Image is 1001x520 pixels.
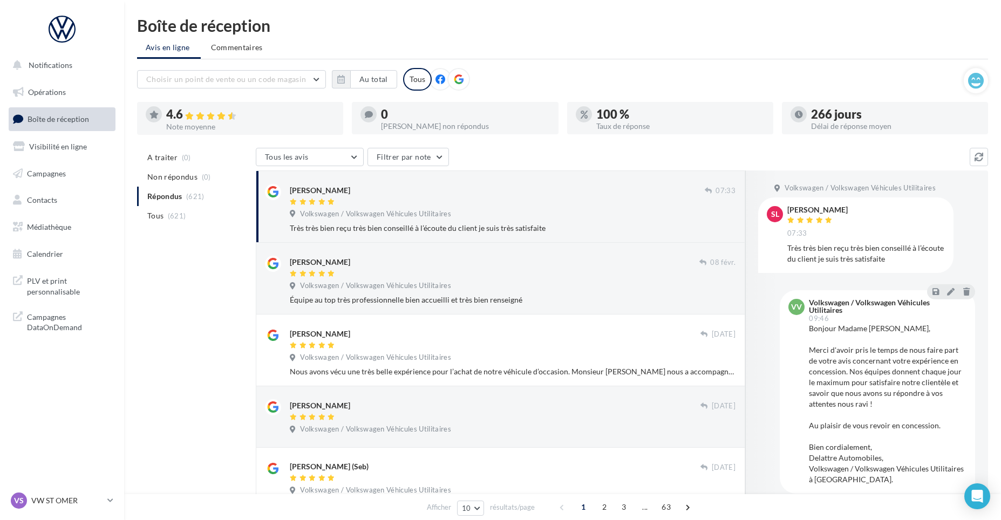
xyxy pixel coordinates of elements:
[290,329,350,339] div: [PERSON_NAME]
[27,195,57,204] span: Contacts
[785,183,936,193] span: Volkswagen / Volkswagen Véhicules Utilitaires
[290,366,736,377] div: Nous avons vécu une très belle expérience pour l’achat de notre véhicule d’occasion. Monsieur [PE...
[716,186,736,196] span: 07:33
[300,485,451,495] span: Volkswagen / Volkswagen Véhicules Utilitaires
[712,401,736,411] span: [DATE]
[146,74,306,84] span: Choisir un point de vente ou un code magasin
[809,323,966,485] div: Bonjour Madame [PERSON_NAME], Merci d'avoir pris le temps de nous faire part de votre avis concer...
[290,257,350,268] div: [PERSON_NAME]
[332,70,397,88] button: Au total
[166,108,335,121] div: 4.6
[6,305,118,337] a: Campagnes DataOnDemand
[28,114,89,124] span: Boîte de réception
[809,315,829,322] span: 09:46
[6,269,118,301] a: PLV et print personnalisable
[710,258,736,268] span: 08 févr.
[787,229,807,238] span: 07:33
[6,54,113,77] button: Notifications
[31,495,103,506] p: VW ST OMER
[147,172,198,182] span: Non répondus
[290,461,369,472] div: [PERSON_NAME] (Seb)
[6,189,118,211] a: Contacts
[300,209,451,219] span: Volkswagen / Volkswagen Véhicules Utilitaires
[636,498,653,516] span: ...
[712,463,736,473] span: [DATE]
[29,60,72,70] span: Notifications
[657,498,675,516] span: 63
[771,209,779,220] span: SL
[9,490,115,511] a: VS VW ST OMER
[27,310,111,333] span: Campagnes DataOnDemand
[6,216,118,238] a: Médiathèque
[964,483,990,509] div: Open Intercom Messenger
[6,243,118,265] a: Calendrier
[168,211,186,220] span: (621)
[712,330,736,339] span: [DATE]
[787,243,945,264] div: Très très bien reçu très bien conseillé à l’écoute du client je suis très satisfaite
[290,295,736,305] div: Équipe au top très professionnelle bien accueilli et très bien renseigné
[381,122,549,130] div: [PERSON_NAME] non répondus
[137,70,326,88] button: Choisir un point de vente ou un code magasin
[575,498,592,516] span: 1
[290,223,736,234] div: Très très bien reçu très bien conseillé à l’écoute du client je suis très satisfaite
[811,108,979,120] div: 266 jours
[300,353,451,362] span: Volkswagen / Volkswagen Véhicules Utilitaires
[811,122,979,130] div: Délai de réponse moyen
[27,222,71,231] span: Médiathèque
[490,502,535,512] span: résultats/page
[615,498,632,516] span: 3
[28,87,66,97] span: Opérations
[300,425,451,434] span: Volkswagen / Volkswagen Véhicules Utilitaires
[29,142,87,151] span: Visibilité en ligne
[6,107,118,131] a: Boîte de réception
[457,501,485,516] button: 10
[166,123,335,131] div: Note moyenne
[6,162,118,185] a: Campagnes
[787,206,848,214] div: [PERSON_NAME]
[14,495,24,506] span: VS
[137,17,988,33] div: Boîte de réception
[596,498,613,516] span: 2
[147,210,164,221] span: Tous
[147,152,178,163] span: A traiter
[791,302,802,312] span: VV
[27,273,111,297] span: PLV et print personnalisable
[265,152,309,161] span: Tous les avis
[809,299,964,314] div: Volkswagen / Volkswagen Véhicules Utilitaires
[427,502,451,512] span: Afficher
[350,70,397,88] button: Au total
[27,249,63,258] span: Calendrier
[256,148,364,166] button: Tous les avis
[202,173,211,181] span: (0)
[211,42,263,53] span: Commentaires
[300,281,451,291] span: Volkswagen / Volkswagen Véhicules Utilitaires
[182,153,191,162] span: (0)
[367,148,449,166] button: Filtrer par note
[462,504,471,512] span: 10
[6,81,118,104] a: Opérations
[596,122,765,130] div: Taux de réponse
[290,400,350,411] div: [PERSON_NAME]
[27,168,66,177] span: Campagnes
[290,185,350,196] div: [PERSON_NAME]
[403,68,432,91] div: Tous
[381,108,549,120] div: 0
[6,135,118,158] a: Visibilité en ligne
[596,108,765,120] div: 100 %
